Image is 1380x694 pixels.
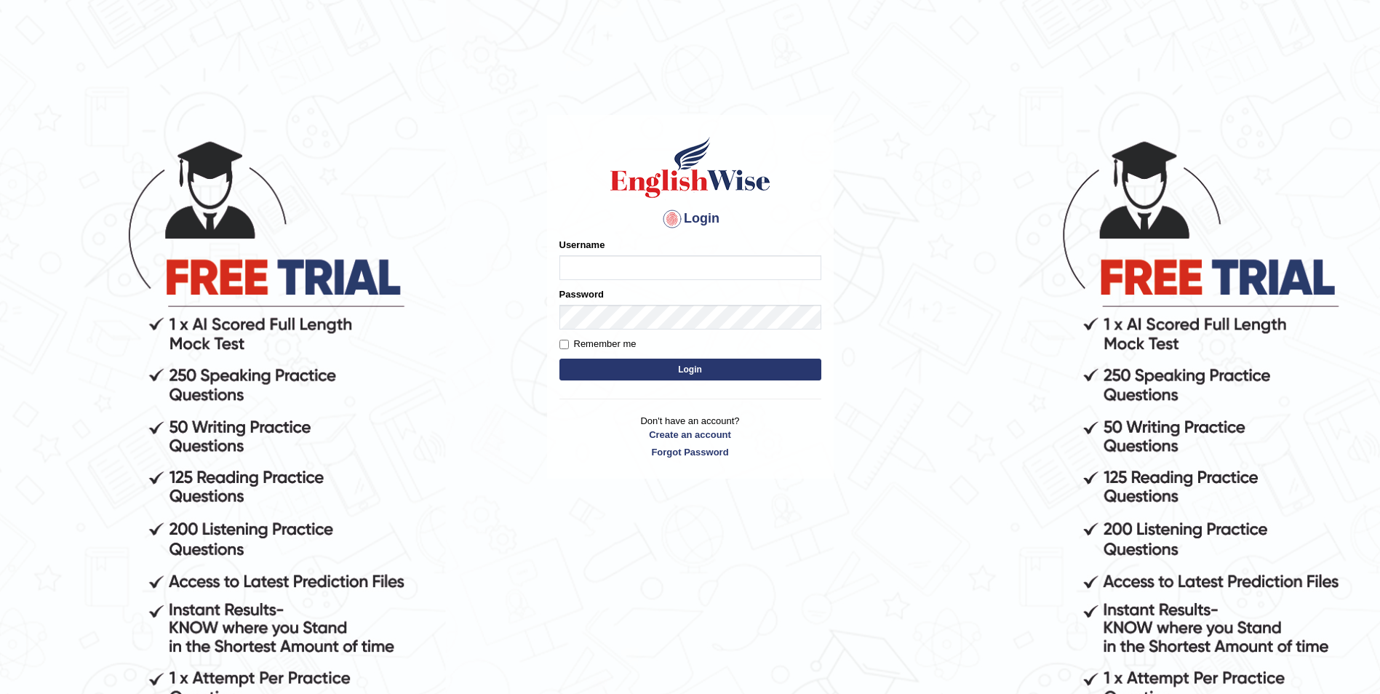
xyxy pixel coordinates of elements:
[559,359,821,380] button: Login
[559,337,637,351] label: Remember me
[559,287,604,301] label: Password
[559,428,821,442] a: Create an account
[559,414,821,459] p: Don't have an account?
[607,135,773,200] img: Logo of English Wise sign in for intelligent practice with AI
[559,238,605,252] label: Username
[559,445,821,459] a: Forgot Password
[559,340,569,349] input: Remember me
[559,207,821,231] h4: Login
